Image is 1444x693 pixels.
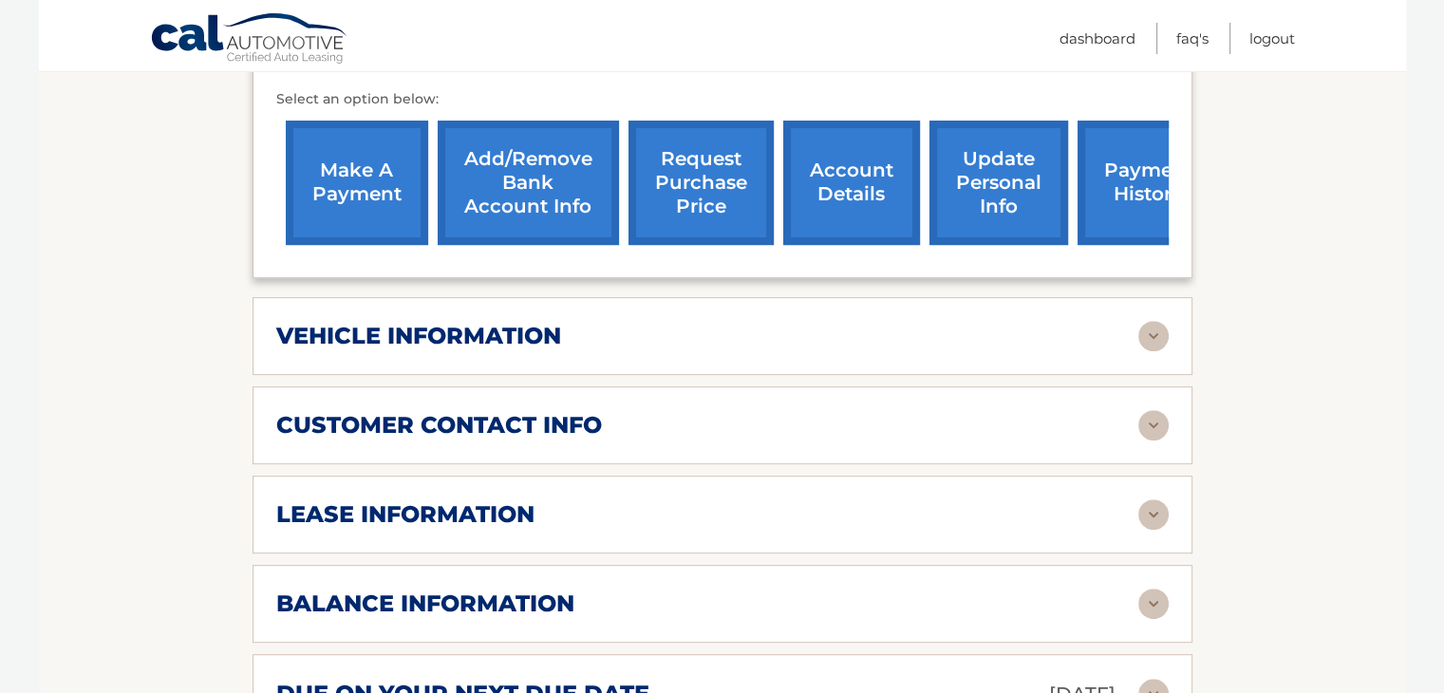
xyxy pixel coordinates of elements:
[1060,23,1135,54] a: Dashboard
[1138,589,1169,619] img: accordion-rest.svg
[1138,321,1169,351] img: accordion-rest.svg
[1078,121,1220,245] a: payment history
[276,411,602,440] h2: customer contact info
[276,88,1169,111] p: Select an option below:
[1138,410,1169,440] img: accordion-rest.svg
[438,121,619,245] a: Add/Remove bank account info
[1176,23,1209,54] a: FAQ's
[1249,23,1295,54] a: Logout
[783,121,920,245] a: account details
[276,500,534,529] h2: lease information
[150,12,349,67] a: Cal Automotive
[276,590,574,618] h2: balance information
[276,322,561,350] h2: vehicle information
[286,121,428,245] a: make a payment
[1138,499,1169,530] img: accordion-rest.svg
[628,121,774,245] a: request purchase price
[929,121,1068,245] a: update personal info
